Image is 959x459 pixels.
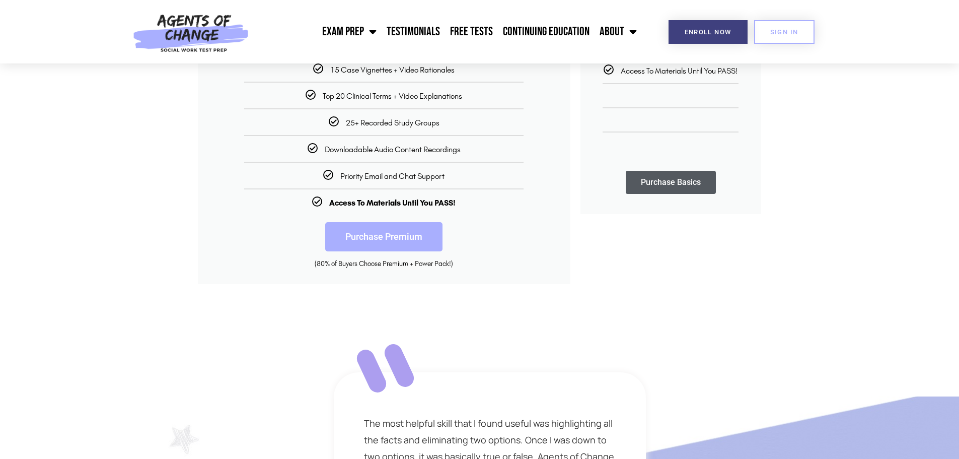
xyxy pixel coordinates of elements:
span: Access To Materials Until You PASS! [621,66,737,76]
span: SIGN IN [770,29,798,35]
span: 15 Case Vignettes + Video Rationales [330,65,455,75]
a: Purchase Premium [325,222,442,251]
span: Priority Email and Chat Support [340,171,445,181]
span: Downloadable Audio Content Recordings [325,145,461,154]
a: Exam Prep [317,19,382,44]
a: SIGN IN [754,20,815,44]
div: (80% of Buyers Choose Premium + Power Pack!) [213,259,555,269]
span: 25+ Recorded Study Groups [346,118,439,127]
span: Enroll Now [685,29,731,35]
b: Access To Materials Until You PASS! [329,198,456,208]
span: Top 20 Clinical Terms + Video Explanations [323,91,462,101]
a: Enroll Now [669,20,748,44]
a: Purchase Basics [626,171,716,194]
a: Testimonials [382,19,445,44]
a: About [595,19,642,44]
nav: Menu [254,19,642,44]
a: Free Tests [445,19,498,44]
a: Continuing Education [498,19,595,44]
